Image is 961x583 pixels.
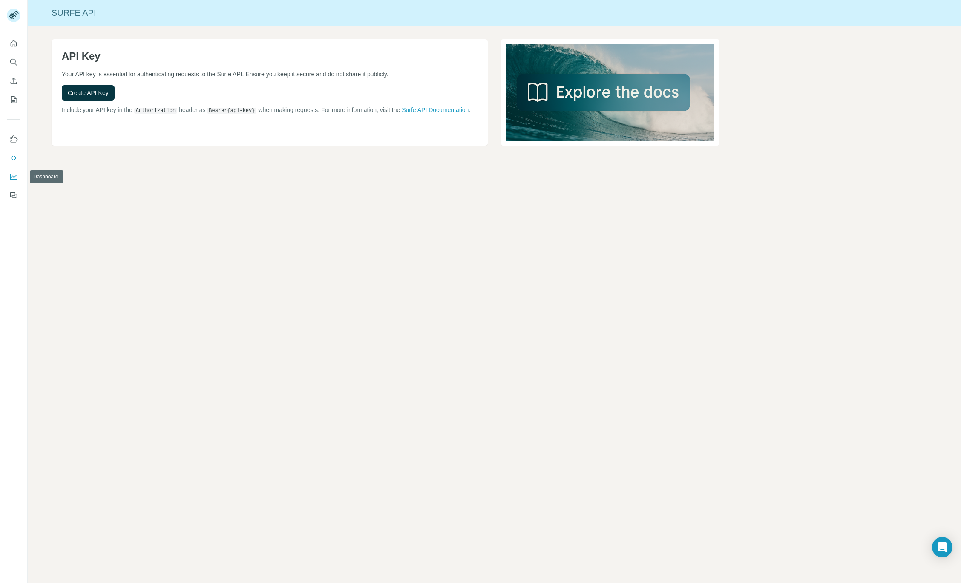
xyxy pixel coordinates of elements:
button: Feedback [7,188,20,203]
div: Surfe API [28,7,961,19]
h1: API Key [62,49,478,63]
button: Dashboard [7,169,20,184]
button: Create API Key [62,85,115,101]
p: Include your API key in the header as when making requests. For more information, visit the . [62,106,478,115]
code: Authorization [134,108,178,114]
button: Quick start [7,36,20,51]
code: Bearer {api-key} [207,108,256,114]
div: Open Intercom Messenger [932,537,952,557]
button: Use Surfe API [7,150,20,166]
button: Enrich CSV [7,73,20,89]
a: Surfe API Documentation [402,106,469,113]
p: Your API key is essential for authenticating requests to the Surfe API. Ensure you keep it secure... [62,70,478,78]
button: Use Surfe on LinkedIn [7,132,20,147]
button: My lists [7,92,20,107]
button: Search [7,55,20,70]
span: Create API Key [68,89,109,97]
